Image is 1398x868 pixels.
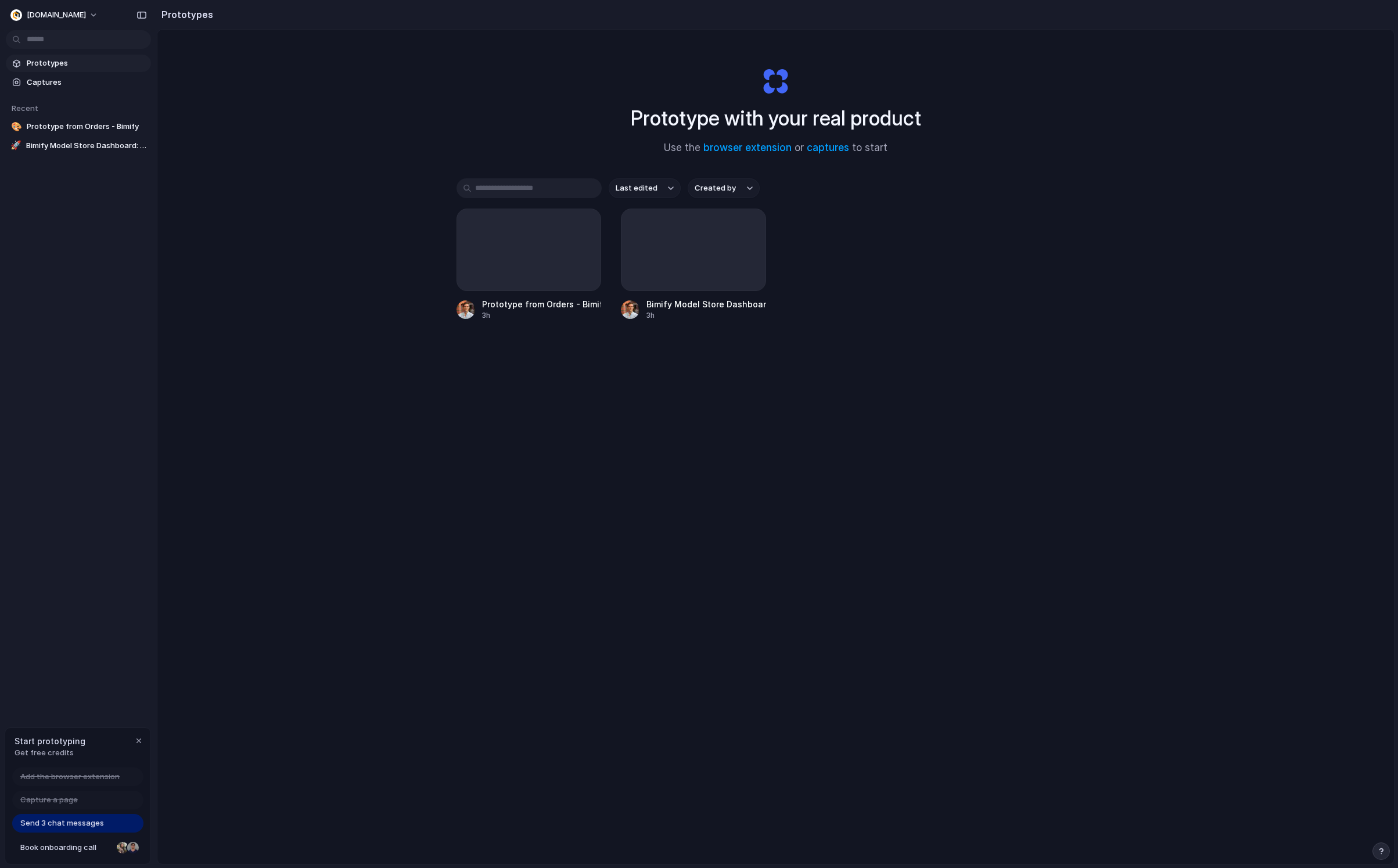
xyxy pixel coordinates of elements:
[807,142,849,153] a: captures
[10,121,22,132] div: 🎨
[20,771,120,783] span: Add the browser extension
[20,842,112,853] span: Book onboarding call
[116,841,130,855] div: Nicole Kubica
[15,747,85,759] span: Get free credits
[27,58,146,69] span: Prototypes
[27,9,86,21] span: [DOMAIN_NAME]
[6,74,151,91] a: Captures
[27,121,146,132] span: Prototype from Orders - Bimify
[12,103,38,113] span: Recent
[15,735,85,747] span: Start prototyping
[482,310,602,321] div: 3h
[695,182,736,194] span: Created by
[126,841,140,855] div: Christian Iacullo
[20,794,78,806] span: Capture a page
[688,178,760,198] button: Created by
[609,178,681,198] button: Last edited
[6,118,151,135] a: 🎨Prototype from Orders - Bimify
[27,77,146,88] span: Captures
[26,140,146,152] span: Bimify Model Store Dashboard: Transparent Overlay Layout
[20,817,104,829] span: Send 3 chat messages
[157,8,213,21] h2: Prototypes
[6,137,151,155] a: 🚀Bimify Model Store Dashboard: Transparent Overlay Layout
[703,142,792,153] a: browser extension
[12,838,143,857] a: Book onboarding call
[457,209,602,321] a: Prototype from Orders - Bimify3h
[616,182,657,194] span: Last edited
[646,310,766,321] div: 3h
[646,298,766,310] div: Bimify Model Store Dashboard: Transparent Overlay Layout
[621,209,766,321] a: Bimify Model Store Dashboard: Transparent Overlay Layout3h
[6,6,104,24] button: [DOMAIN_NAME]
[631,103,921,134] h1: Prototype with your real product
[10,140,21,152] div: 🚀
[6,55,151,72] a: Prototypes
[664,141,887,156] span: Use the or to start
[482,298,602,310] div: Prototype from Orders - Bimify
